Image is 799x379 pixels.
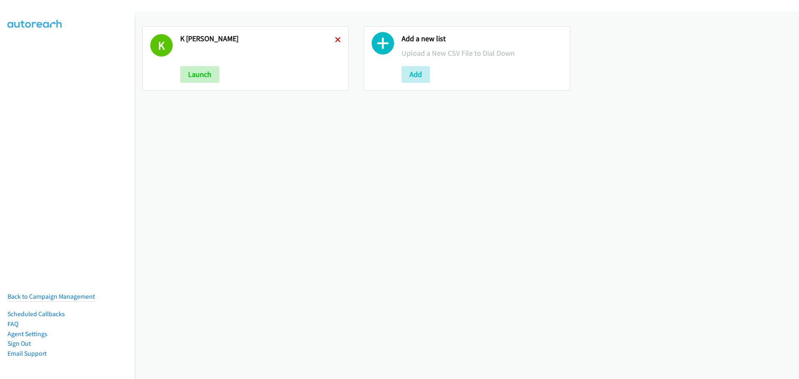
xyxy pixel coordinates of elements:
p: Upload a New CSV File to Dial Down [402,47,562,59]
a: Agent Settings [7,330,47,338]
h2: Add a new list [402,34,562,44]
h2: K [PERSON_NAME] [180,34,335,44]
button: Add [402,66,430,83]
a: Scheduled Callbacks [7,310,65,318]
a: FAQ [7,320,18,328]
button: Launch [180,66,219,83]
a: Sign Out [7,339,31,347]
h1: K [150,34,173,57]
a: Back to Campaign Management [7,292,95,300]
a: Email Support [7,349,47,357]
